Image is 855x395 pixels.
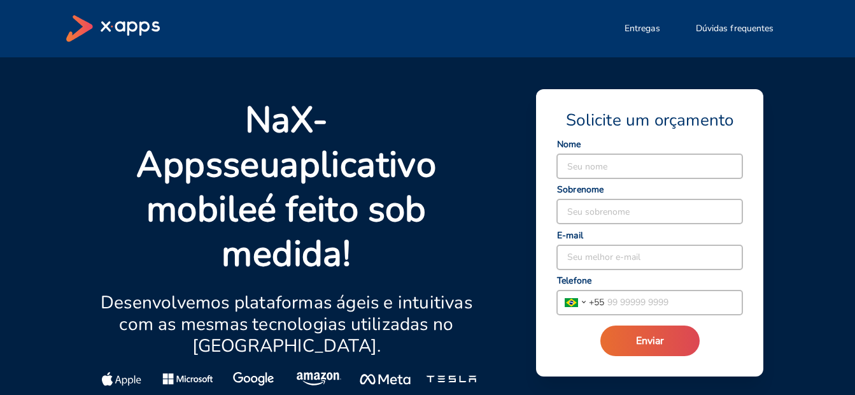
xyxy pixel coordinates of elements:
[600,326,700,356] button: Enviar
[146,140,436,234] strong: aplicativo mobile
[636,334,664,348] span: Enviar
[297,372,343,386] img: Amazon
[681,16,789,41] button: Dúvidas frequentes
[360,372,410,386] img: Meta
[696,22,774,35] span: Dúvidas frequentes
[566,110,733,131] span: Solicite um orçamento
[136,96,328,189] strong: X-Apps
[233,372,274,386] img: Google
[557,154,742,178] input: Seu nome
[625,22,660,35] span: Entregas
[604,291,742,315] input: 99 99999 9999
[589,296,604,309] span: + 55
[97,292,477,357] p: Desenvolvemos plataformas ágeis e intuitivas com as mesmas tecnologias utilizadas no [GEOGRAPHIC_...
[557,199,742,224] input: Seu sobrenome
[102,372,141,386] img: Apple
[557,245,742,269] input: Seu melhor e-mail
[162,372,213,386] img: Microsoft
[609,16,675,41] button: Entregas
[426,372,476,386] img: Tesla
[97,98,477,276] p: Na seu é feito sob medida!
